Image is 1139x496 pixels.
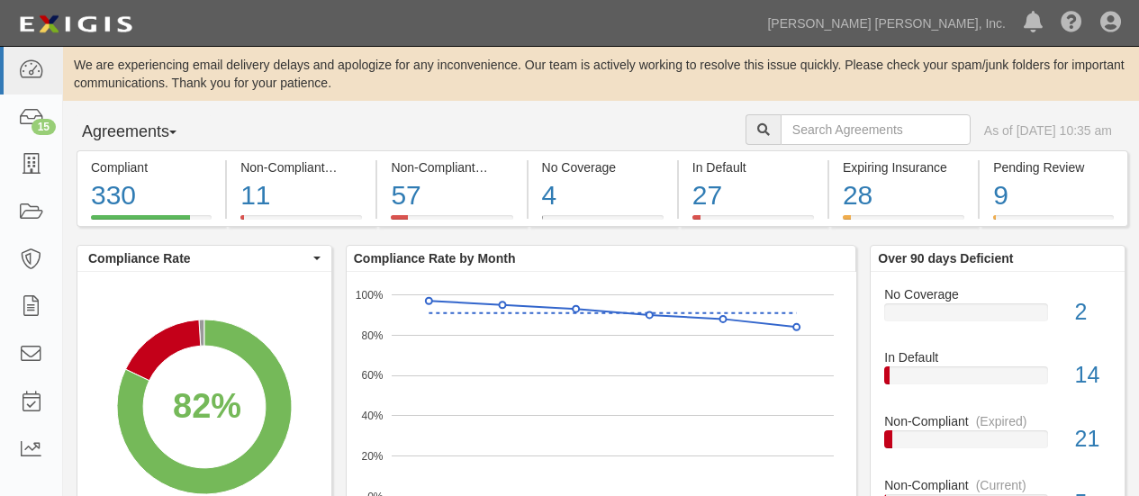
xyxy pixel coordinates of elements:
div: Compliant [91,158,212,176]
div: 28 [843,176,964,215]
div: We are experiencing email delivery delays and apologize for any inconvenience. Our team is active... [63,56,1139,92]
div: 11 [240,176,362,215]
div: Pending Review [993,158,1114,176]
a: Non-Compliant(Current)11 [227,215,375,230]
div: Non-Compliant (Expired) [391,158,512,176]
a: Expiring Insurance28 [829,215,978,230]
a: Non-Compliant(Expired)21 [884,412,1111,476]
i: Help Center - Complianz [1061,13,1082,34]
a: Pending Review9 [980,215,1128,230]
div: 27 [692,176,814,215]
div: Expiring Insurance [843,158,964,176]
a: No Coverage4 [529,215,677,230]
div: (Expired) [976,412,1027,430]
a: Compliant330 [77,215,225,230]
div: As of [DATE] 10:35 am [984,122,1112,140]
div: 14 [1062,359,1125,392]
button: Agreements [77,114,212,150]
a: No Coverage2 [884,285,1111,349]
text: 40% [361,410,383,422]
div: No Coverage [871,285,1125,303]
input: Search Agreements [781,114,971,145]
img: logo-5460c22ac91f19d4615b14bd174203de0afe785f0fc80cf4dbbc73dc1793850b.png [14,8,138,41]
div: 4 [542,176,664,215]
div: (Current) [332,158,383,176]
text: 20% [361,450,383,463]
text: 80% [361,329,383,341]
div: (Expired) [483,158,534,176]
button: Compliance Rate [77,246,331,271]
div: Non-Compliant [871,476,1125,494]
div: 21 [1062,423,1125,455]
div: 82% [173,382,241,430]
div: Non-Compliant (Current) [240,158,362,176]
div: No Coverage [542,158,664,176]
text: 100% [356,288,384,301]
span: Compliance Rate [88,249,309,267]
div: 2 [1062,296,1125,329]
div: 15 [32,119,56,135]
div: (Current) [976,476,1026,494]
div: In Default [871,348,1125,366]
a: [PERSON_NAME] [PERSON_NAME], Inc. [758,5,1015,41]
div: 9 [993,176,1114,215]
a: In Default27 [679,215,827,230]
a: In Default14 [884,348,1111,412]
div: 57 [391,176,512,215]
a: Non-Compliant(Expired)57 [377,215,526,230]
text: 60% [361,369,383,382]
div: In Default [692,158,814,176]
div: 330 [91,176,212,215]
div: Non-Compliant [871,412,1125,430]
b: Over 90 days Deficient [878,251,1013,266]
b: Compliance Rate by Month [354,251,516,266]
